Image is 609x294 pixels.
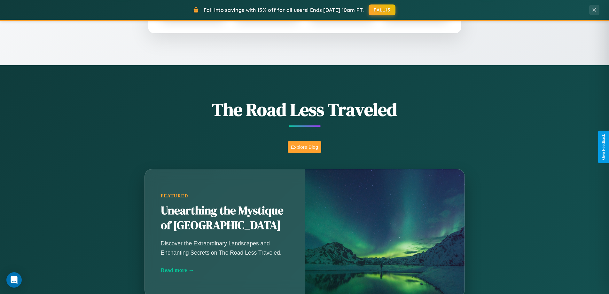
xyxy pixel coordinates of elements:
button: Explore Blog [288,141,321,153]
button: FALL15 [369,4,395,15]
span: Fall into savings with 15% off for all users! Ends [DATE] 10am PT. [204,7,364,13]
div: Featured [161,193,289,199]
div: Open Intercom Messenger [6,272,22,288]
div: Read more → [161,267,289,274]
h2: Unearthing the Mystique of [GEOGRAPHIC_DATA] [161,203,289,233]
div: Give Feedback [601,134,606,160]
p: Discover the Extraordinary Landscapes and Enchanting Secrets on The Road Less Traveled. [161,239,289,257]
h1: The Road Less Traveled [113,97,496,122]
